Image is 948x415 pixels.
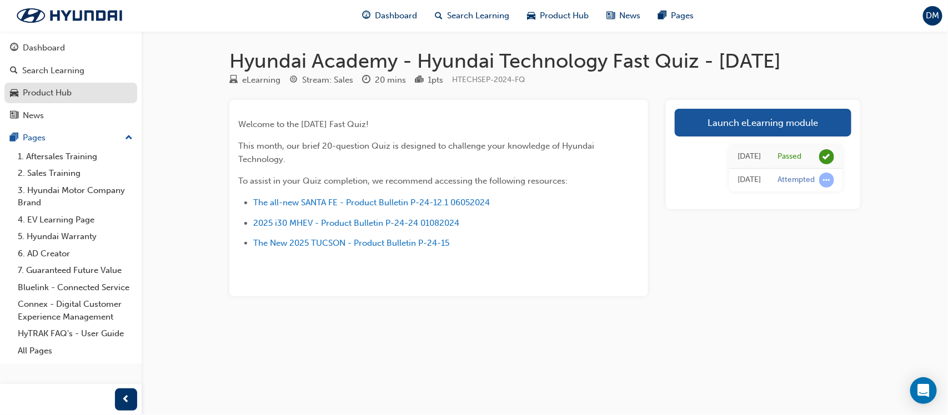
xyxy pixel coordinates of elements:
span: prev-icon [122,393,131,407]
a: News [4,105,137,126]
span: news-icon [10,111,18,121]
span: News [620,9,641,22]
span: car-icon [528,9,536,23]
span: pages-icon [10,133,18,143]
span: clock-icon [362,75,370,85]
div: Pages [23,131,46,144]
div: Stream [289,73,353,87]
a: 2025 i30 MHEV - Product Bulletin P-24-24 01082024 [253,218,459,228]
span: podium-icon [415,75,423,85]
img: Trak [6,4,133,27]
div: Dashboard [23,42,65,54]
a: 4. EV Learning Page [13,211,137,229]
a: car-iconProduct Hub [519,4,598,27]
a: pages-iconPages [650,4,703,27]
a: 5. Hyundai Warranty [13,228,137,245]
span: car-icon [10,88,18,98]
a: Connex - Digital Customer Experience Management [13,296,137,325]
span: news-icon [607,9,615,23]
span: up-icon [125,131,133,145]
span: pages-icon [659,9,667,23]
a: Launch eLearning module [675,109,851,136]
div: Mon Sep 02 2024 15:48:28 GMT+1000 (Australian Eastern Standard Time) [738,150,761,163]
a: 2. Sales Training [13,165,137,182]
span: Search Learning [448,9,510,22]
a: 1. Aftersales Training [13,148,137,165]
button: Pages [4,128,137,148]
a: Dashboard [4,38,137,58]
a: 3. Hyundai Motor Company Brand [13,182,137,211]
span: Pages [671,9,694,22]
a: guage-iconDashboard [354,4,427,27]
div: Duration [362,73,406,87]
a: Search Learning [4,60,137,81]
span: Learning resource code [452,75,525,84]
h1: Hyundai Academy - Hyundai Technology Fast Quiz - [DATE] [229,49,860,73]
div: Search Learning [22,64,84,77]
div: 1 pts [428,74,443,87]
button: DashboardSearch LearningProduct HubNews [4,36,137,128]
div: Stream: Sales [302,74,353,87]
span: To assist in your Quiz completion, we recommend accessing the following resources: [238,176,568,186]
a: news-iconNews [598,4,650,27]
div: Type [229,73,280,87]
a: HyTRAK FAQ's - User Guide [13,325,137,342]
div: Attempted [778,175,815,185]
a: The all-new SANTA FE - Product Bulletin P-24-12.1 06052024 [253,198,490,207]
a: Product Hub [4,83,137,103]
div: Mon Sep 02 2024 14:57:35 GMT+1000 (Australian Eastern Standard Time) [738,174,761,186]
a: search-iconSearch Learning [427,4,519,27]
span: learningResourceType_ELEARNING-icon [229,75,238,85]
span: DM [926,9,940,22]
a: The New 2025 TUCSON - Product Bulletin P-24-15 [253,238,449,248]
span: guage-icon [10,43,18,53]
button: DM [923,6,942,26]
div: Open Intercom Messenger [910,377,937,404]
div: Passed [778,151,801,162]
div: News [23,109,44,122]
a: 6. AD Creator [13,245,137,262]
span: This month, our brief 20-question Quiz is designed to challenge your knowledge of Hyundai Technol... [238,141,596,164]
span: search-icon [10,66,18,76]
span: learningRecordVerb_ATTEMPT-icon [819,173,834,188]
div: Points [415,73,443,87]
span: guage-icon [363,9,371,23]
span: target-icon [289,75,298,85]
div: Product Hub [23,87,72,99]
span: Dashboard [375,9,418,22]
div: eLearning [242,74,280,87]
span: learningRecordVerb_PASS-icon [819,149,834,164]
a: Bluelink - Connected Service [13,279,137,296]
div: 20 mins [375,74,406,87]
span: Welcome to the [DATE] Fast Quiz! [238,119,369,129]
a: 7. Guaranteed Future Value [13,262,137,279]
span: search-icon [435,9,443,23]
span: Product Hub [540,9,589,22]
a: All Pages [13,342,137,360]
